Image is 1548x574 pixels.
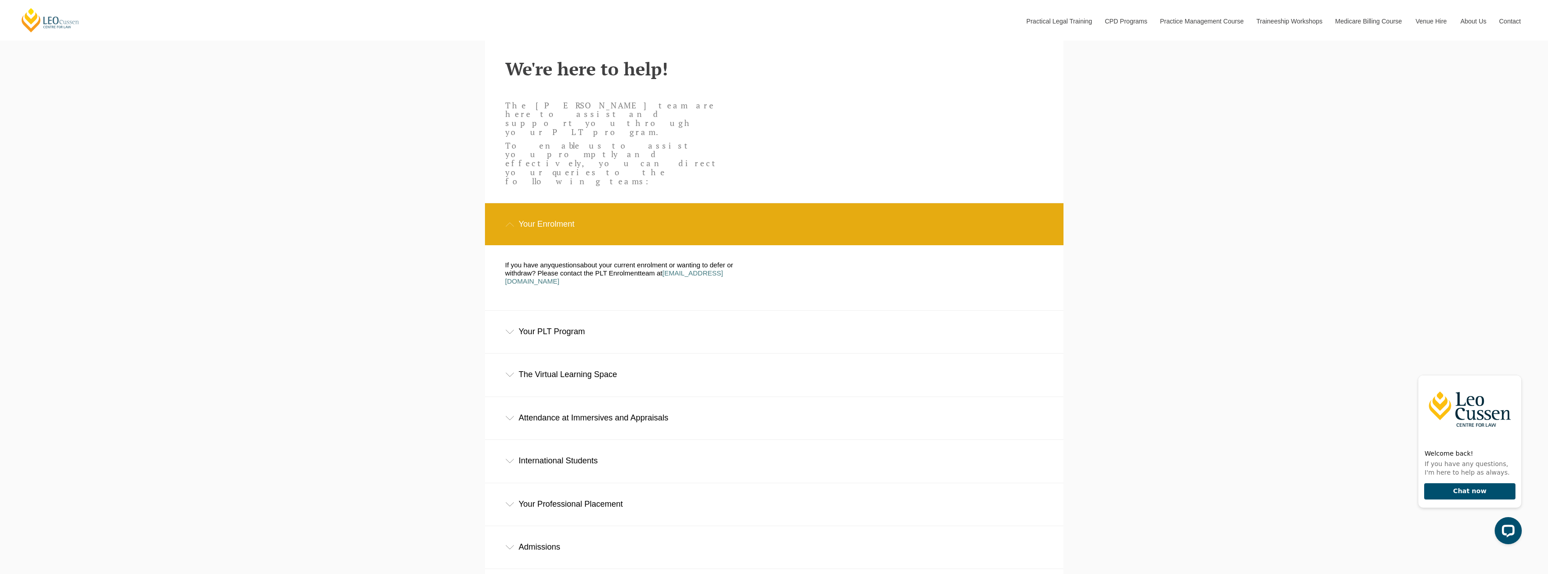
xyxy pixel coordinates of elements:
[485,311,1063,353] div: Your PLT Program
[1250,2,1328,41] a: Traineeship Workshops
[1411,359,1525,551] iframe: LiveChat chat widget
[505,269,723,285] a: [EMAIL_ADDRESS][DOMAIN_NAME]
[1153,2,1250,41] a: Practice Management Course
[485,397,1063,439] div: Attendance at Immersives and Appraisals
[505,59,1043,79] h2: We're here to help!
[505,261,551,269] span: If you have any
[1492,2,1528,41] a: Contact
[1098,2,1153,41] a: CPD Programs
[1409,2,1454,41] a: Venue Hire
[537,269,542,277] span: P
[20,7,80,33] a: [PERSON_NAME] Centre for Law
[505,261,733,277] span: about your current enrolment or wanting to defer or withdraw
[577,261,580,269] span: s
[640,269,641,277] span: t
[505,141,721,186] p: To enable us to assist you promptly and effectively, you can direct your queries to the following...
[1454,2,1492,41] a: About Us
[642,269,663,277] span: eam at
[532,269,536,277] span: ?
[551,261,577,269] span: question
[485,203,1063,245] div: Your Enrolment
[485,440,1063,482] div: International Students
[485,483,1063,525] div: Your Professional Placement
[505,101,721,137] p: The [PERSON_NAME] team are here to assist and support you through your PLT program.
[542,269,640,277] span: lease contact the PLT Enrolment
[1020,2,1098,41] a: Practical Legal Training
[485,354,1063,396] div: The Virtual Learning Space
[1328,2,1409,41] a: Medicare Billing Course
[485,526,1063,568] div: Admissions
